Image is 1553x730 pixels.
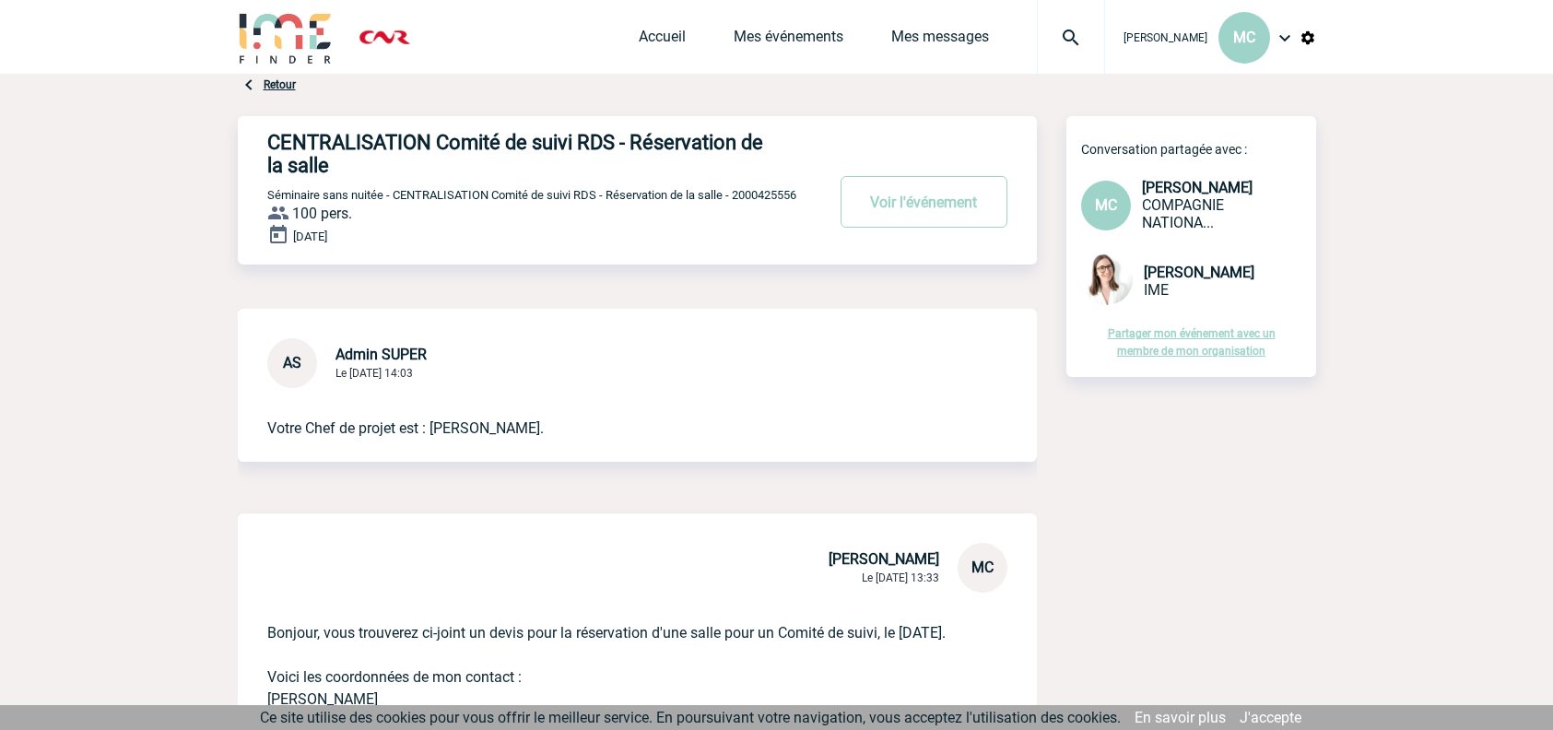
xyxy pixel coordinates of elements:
span: [PERSON_NAME] [1144,264,1254,281]
img: 122719-0.jpg [1081,253,1133,305]
span: MC [1095,196,1117,214]
img: IME-Finder [238,11,334,64]
span: Le [DATE] 13:33 [862,571,939,584]
a: Accueil [639,28,686,53]
span: 100 pers. [292,205,352,222]
span: [DATE] [293,230,327,243]
span: Le [DATE] 14:03 [335,367,413,380]
span: Séminaire sans nuitée - CENTRALISATION Comité de suivi RDS - Réservation de la salle - 2000425556 [267,188,796,202]
a: En savoir plus [1135,709,1226,726]
span: AS [283,354,301,371]
a: Retour [264,78,296,91]
span: COMPAGNIE NATIONALE DU RHONE [1142,196,1224,231]
a: Mes messages [891,28,989,53]
a: J'accepte [1240,709,1301,726]
a: Mes événements [734,28,843,53]
span: MC [971,559,994,576]
span: Ce site utilise des cookies pour vous offrir le meilleur service. En poursuivant votre navigation... [260,709,1121,726]
span: MC [1233,29,1255,46]
span: Admin SUPER [335,346,427,363]
span: [PERSON_NAME] [829,550,939,568]
span: [PERSON_NAME] [1142,179,1253,196]
p: Conversation partagée avec : [1081,142,1316,157]
button: Voir l'événement [841,176,1007,228]
a: Partager mon événement avec un membre de mon organisation [1108,327,1276,358]
h4: CENTRALISATION Comité de suivi RDS - Réservation de la salle [267,131,770,177]
span: IME [1144,281,1169,299]
span: [PERSON_NAME] [1124,31,1207,44]
p: Votre Chef de projet est : [PERSON_NAME]. [267,388,956,440]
